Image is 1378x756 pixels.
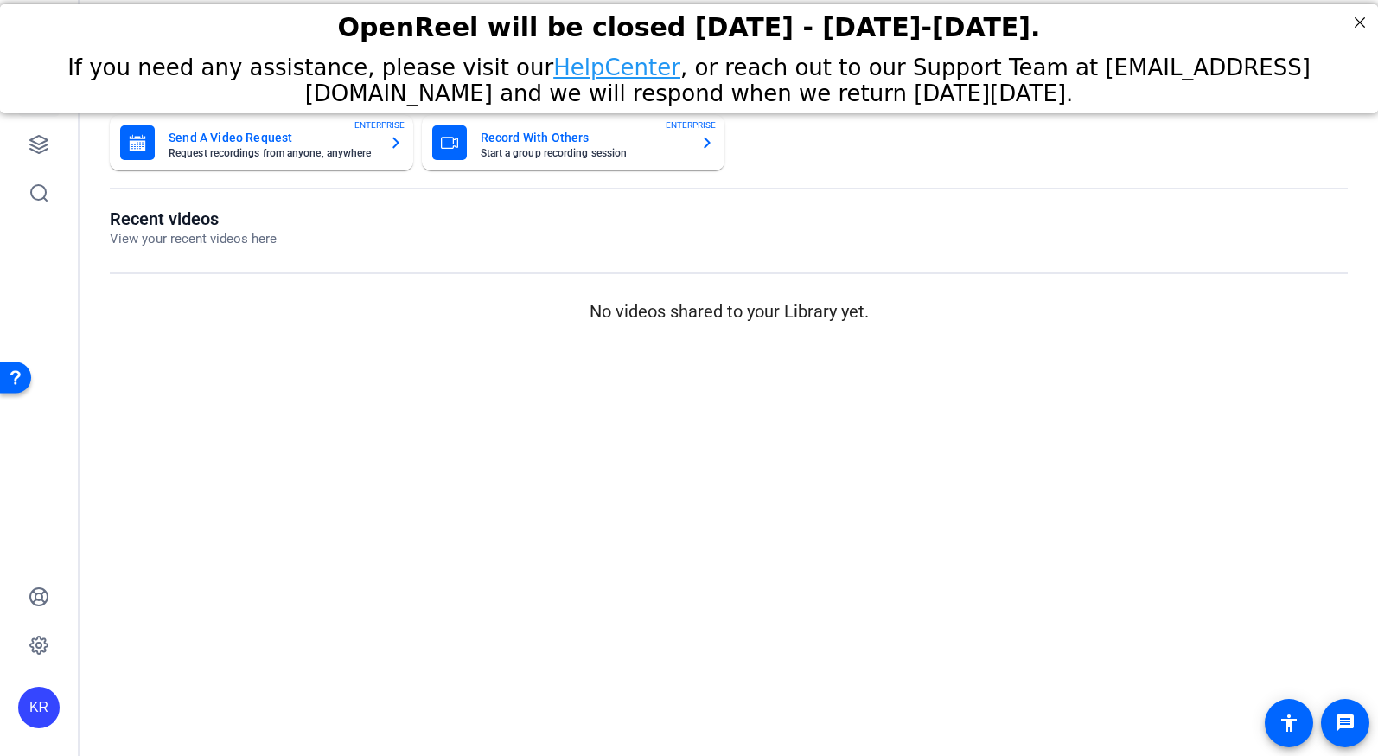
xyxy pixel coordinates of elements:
mat-card-title: Record With Others [481,127,687,148]
mat-icon: message [1335,713,1356,734]
div: OpenReel will be closed [DATE] - [DATE]-[DATE]. [22,8,1356,38]
span: ENTERPRISE [666,119,716,131]
span: If you need any assistance, please visit our , or reach out to our Support Team at [EMAIL_ADDRESS... [67,50,1311,102]
h1: Recent videos [110,208,277,229]
p: No videos shared to your Library yet. [110,298,1348,324]
mat-card-subtitle: Start a group recording session [481,148,687,158]
div: KR [18,687,60,728]
mat-icon: accessibility [1279,713,1299,734]
button: Record With OthersStart a group recording sessionENTERPRISE [422,115,725,170]
button: Send A Video RequestRequest recordings from anyone, anywhereENTERPRISE [110,115,413,170]
p: View your recent videos here [110,229,277,249]
mat-card-title: Send A Video Request [169,127,375,148]
mat-card-subtitle: Request recordings from anyone, anywhere [169,148,375,158]
a: HelpCenter [553,50,680,76]
span: ENTERPRISE [354,119,405,131]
